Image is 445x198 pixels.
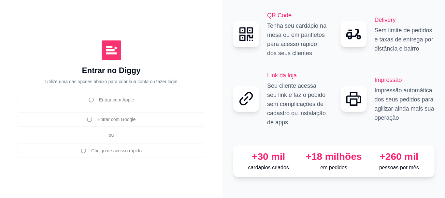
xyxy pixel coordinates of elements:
[82,65,140,76] h1: Entrar no Diggy
[45,78,177,85] p: Utilize uma das opções abaixo para criar sua conta ou fazer login
[238,151,298,162] div: +30 mil
[375,86,435,122] p: Impressão automática dos seus pedidos para agilizar ainda mais sua operação
[267,71,327,80] h2: Link da loja
[267,81,327,127] p: Seu cliente acessa seu link e faz o pedido sem complicações de cadastro ou instalação de apps
[102,40,121,60] img: Diggy
[238,164,298,172] p: cardápios criados
[304,164,364,172] p: em pedidos
[375,75,435,84] h2: Impressão
[369,164,429,172] p: pessoas por mês
[369,151,429,162] div: +260 mil
[375,15,435,24] h2: Delivery
[375,26,435,53] p: Sem limite de pedidos e taxas de entrega por distância e bairro
[106,132,117,138] span: ou
[267,11,327,20] h2: QR Code
[267,21,327,58] p: Tenha seu cardápio na mesa ou em panfletos para acesso rápido dos seus clientes
[304,151,364,162] div: +18 milhões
